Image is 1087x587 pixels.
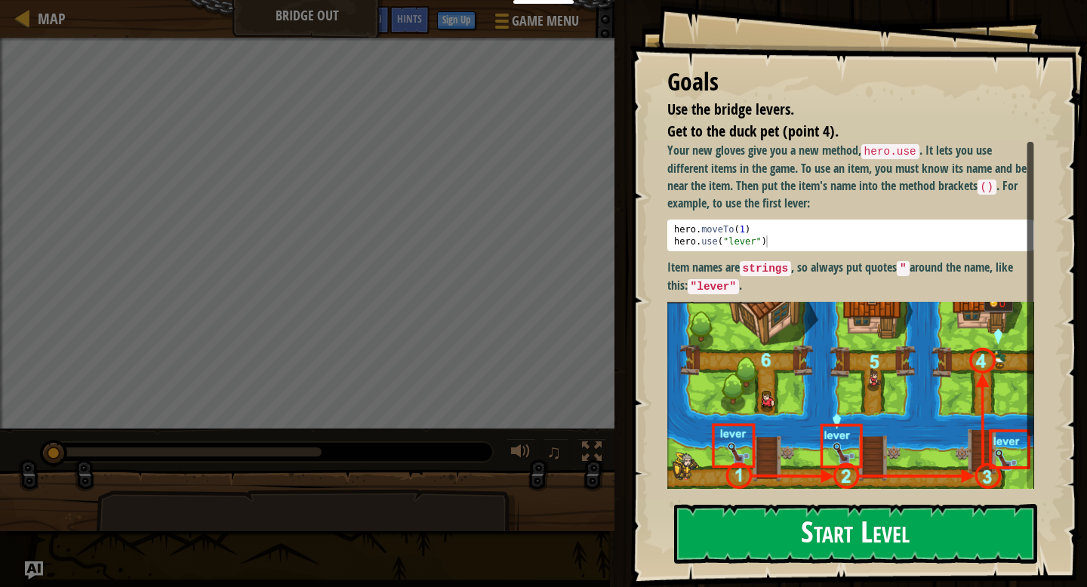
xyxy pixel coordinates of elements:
[437,11,476,29] button: Sign Up
[483,6,588,41] button: Game Menu
[740,261,791,276] code: strings
[648,99,1030,121] li: Use the bridge levers.
[667,142,1034,212] p: Your new gloves give you a new method, . It lets you use different items in the game. To use an i...
[648,121,1030,143] li: Get to the duck pet (point 4).
[667,302,1034,521] img: Screenshot 2022 10 06 at 14
[30,8,66,29] a: Map
[349,6,390,34] button: Ask AI
[897,261,910,276] code: "
[25,561,43,579] button: Ask AI
[861,144,919,159] code: hero.use
[38,8,66,29] span: Map
[978,180,996,195] code: ()
[667,121,839,141] span: Get to the duck pet (point 4).
[512,11,579,31] span: Game Menu
[688,279,739,294] code: "lever"
[667,99,794,119] span: Use the bridge levers.
[547,441,562,463] span: ♫
[667,259,1013,293] strong: Item names are , so always put quotes around the name, like this: .
[506,438,536,469] button: Adjust volume
[543,438,569,469] button: ♫
[397,11,422,26] span: Hints
[577,438,607,469] button: Toggle fullscreen
[667,65,1034,100] div: Goals
[356,11,382,26] span: Ask AI
[674,504,1037,564] button: Start Level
